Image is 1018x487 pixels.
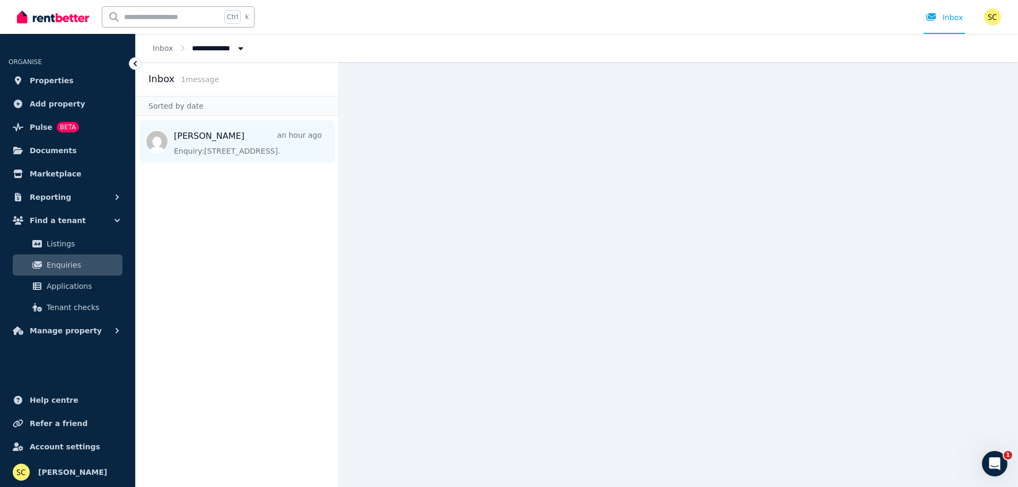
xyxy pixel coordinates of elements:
span: Add property [30,98,85,110]
button: Manage property [8,320,127,341]
nav: Breadcrumb [136,34,263,62]
span: Documents [30,144,77,157]
span: 1 [1004,451,1012,459]
a: Refer a friend [8,413,127,434]
a: Properties [8,70,127,91]
h2: Inbox [148,72,174,86]
button: Reporting [8,187,127,208]
span: Pulse [30,121,52,134]
a: PulseBETA [8,117,127,138]
img: Savia Calisto [13,464,30,481]
span: Applications [47,280,118,293]
button: Find a tenant [8,210,127,231]
a: Enquiries [13,254,122,276]
span: Tenant checks [47,301,118,314]
span: Ctrl [224,10,241,24]
a: [PERSON_NAME]an hour agoEnquiry:[STREET_ADDRESS]. [174,130,322,156]
img: Savia Calisto [984,8,1001,25]
a: Tenant checks [13,297,122,318]
span: Enquiries [47,259,118,271]
span: Help centre [30,394,78,406]
span: Properties [30,74,74,87]
span: BETA [57,122,79,132]
span: Marketplace [30,167,81,180]
span: 1 message [181,75,219,84]
a: Help centre [8,389,127,411]
span: ORGANISE [8,58,42,66]
a: Marketplace [8,163,127,184]
img: RentBetter [17,9,89,25]
a: Documents [8,140,127,161]
div: Sorted by date [136,96,339,116]
nav: Message list [136,116,339,487]
span: Refer a friend [30,417,87,430]
span: Account settings [30,440,100,453]
a: Add property [8,93,127,114]
span: [PERSON_NAME] [38,466,107,479]
a: Applications [13,276,122,297]
span: k [245,13,249,21]
span: Find a tenant [30,214,86,227]
span: Listings [47,237,118,250]
div: Inbox [926,12,963,23]
span: Manage property [30,324,102,337]
a: Account settings [8,436,127,457]
iframe: Intercom live chat [982,451,1007,476]
a: Inbox [153,44,173,52]
span: Reporting [30,191,71,203]
a: Listings [13,233,122,254]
